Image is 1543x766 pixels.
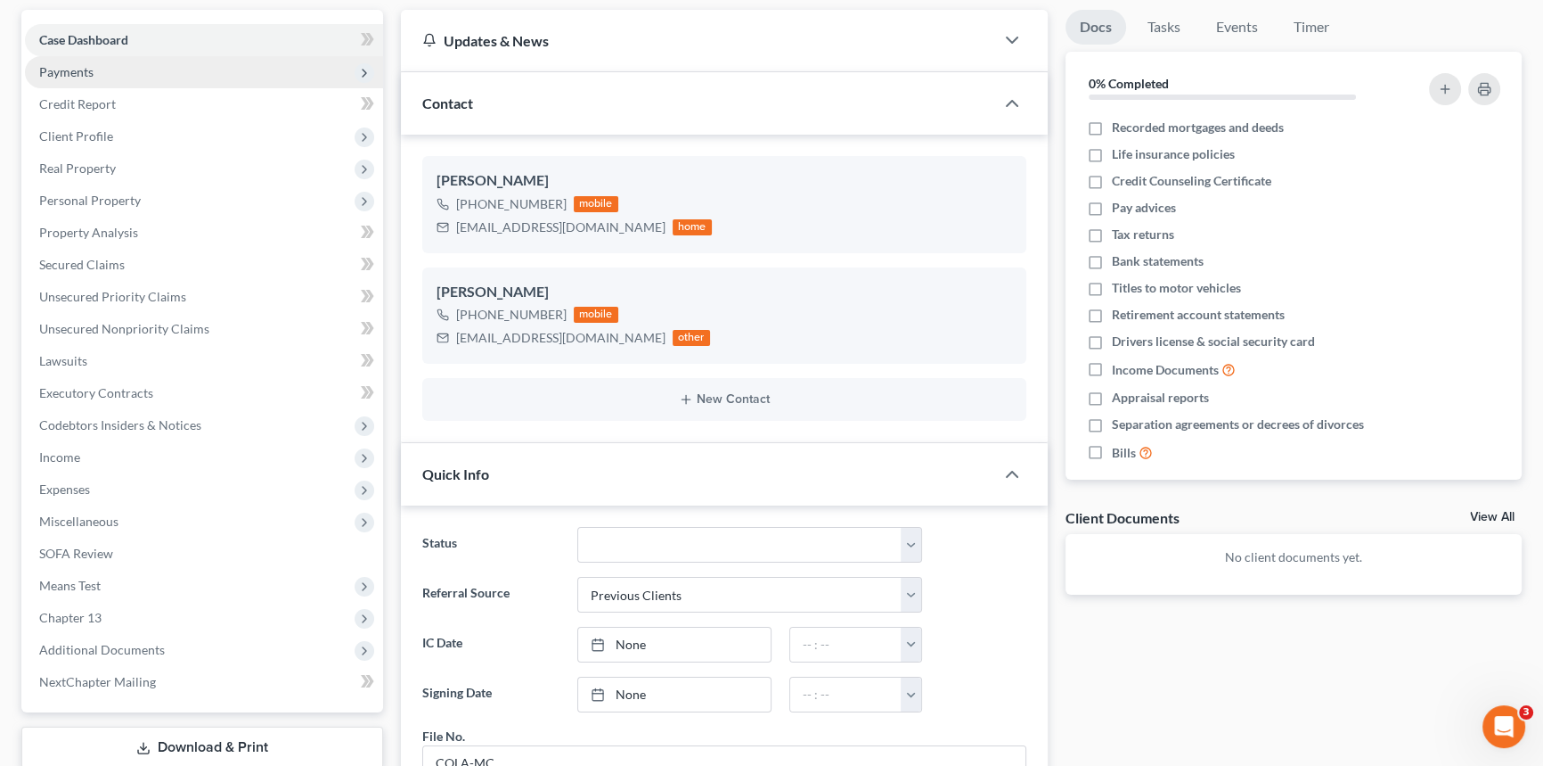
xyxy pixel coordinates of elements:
[25,538,383,570] a: SOFA Review
[1112,444,1136,462] span: Bills
[413,527,568,563] label: Status
[422,31,973,50] div: Updates & News
[39,578,101,593] span: Means Test
[39,449,80,465] span: Income
[39,193,141,208] span: Personal Property
[413,677,568,712] label: Signing Date
[25,281,383,313] a: Unsecured Priority Claims
[1065,508,1180,527] div: Client Documents
[39,610,102,625] span: Chapter 13
[673,330,710,346] div: other
[39,353,87,368] span: Lawsuits
[1112,389,1209,407] span: Appraisal reports
[413,627,568,663] label: IC Date
[39,225,138,240] span: Property Analysis
[1080,548,1508,566] p: No client documents yet.
[413,577,568,613] label: Referral Source
[39,96,116,111] span: Credit Report
[1112,306,1285,324] span: Retirement account statements
[25,377,383,409] a: Executory Contracts
[456,195,567,213] div: [PHONE_NUMBER]
[25,217,383,249] a: Property Analysis
[1112,145,1235,163] span: Life insurance policies
[25,249,383,281] a: Secured Claims
[39,482,90,497] span: Expenses
[574,307,618,323] div: mobile
[39,321,209,336] span: Unsecured Nonpriority Claims
[39,161,116,176] span: Real Property
[790,678,902,712] input: -- : --
[437,170,1012,192] div: [PERSON_NAME]
[39,128,113,144] span: Client Profile
[1112,199,1176,217] span: Pay advices
[39,642,165,657] span: Additional Documents
[39,514,118,529] span: Miscellaneous
[25,666,383,698] a: NextChapter Mailing
[39,417,201,432] span: Codebtors Insiders & Notices
[25,24,383,56] a: Case Dashboard
[1112,172,1271,190] span: Credit Counseling Certificate
[456,218,665,236] div: [EMAIL_ADDRESS][DOMAIN_NAME]
[39,289,186,304] span: Unsecured Priority Claims
[437,282,1012,303] div: [PERSON_NAME]
[1112,226,1174,243] span: Tax returns
[790,628,902,662] input: -- : --
[422,727,465,745] div: File No.
[437,392,1012,407] button: New Contact
[578,628,770,662] a: None
[422,465,489,482] span: Quick Info
[39,674,156,689] span: NextChapter Mailing
[1112,333,1315,350] span: Drivers license & social security card
[39,64,94,79] span: Payments
[673,219,712,235] div: home
[39,546,113,561] span: SOFA Review
[1112,279,1241,297] span: Titles to motor vehicles
[1112,119,1284,136] span: Recorded mortgages and deeds
[1089,76,1169,91] strong: 0% Completed
[456,306,567,324] div: [PHONE_NUMBER]
[1470,511,1514,523] a: View All
[1482,705,1525,748] iframe: Intercom live chat
[1519,705,1533,720] span: 3
[1133,10,1195,45] a: Tasks
[456,329,665,347] div: [EMAIL_ADDRESS][DOMAIN_NAME]
[1065,10,1126,45] a: Docs
[1202,10,1272,45] a: Events
[39,32,128,47] span: Case Dashboard
[1112,416,1364,433] span: Separation agreements or decrees of divorces
[39,385,153,400] span: Executory Contracts
[25,345,383,377] a: Lawsuits
[578,678,770,712] a: None
[1112,252,1204,270] span: Bank statements
[25,88,383,120] a: Credit Report
[39,257,125,272] span: Secured Claims
[1112,361,1219,379] span: Income Documents
[1279,10,1343,45] a: Timer
[422,95,473,111] span: Contact
[574,196,618,212] div: mobile
[25,313,383,345] a: Unsecured Nonpriority Claims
